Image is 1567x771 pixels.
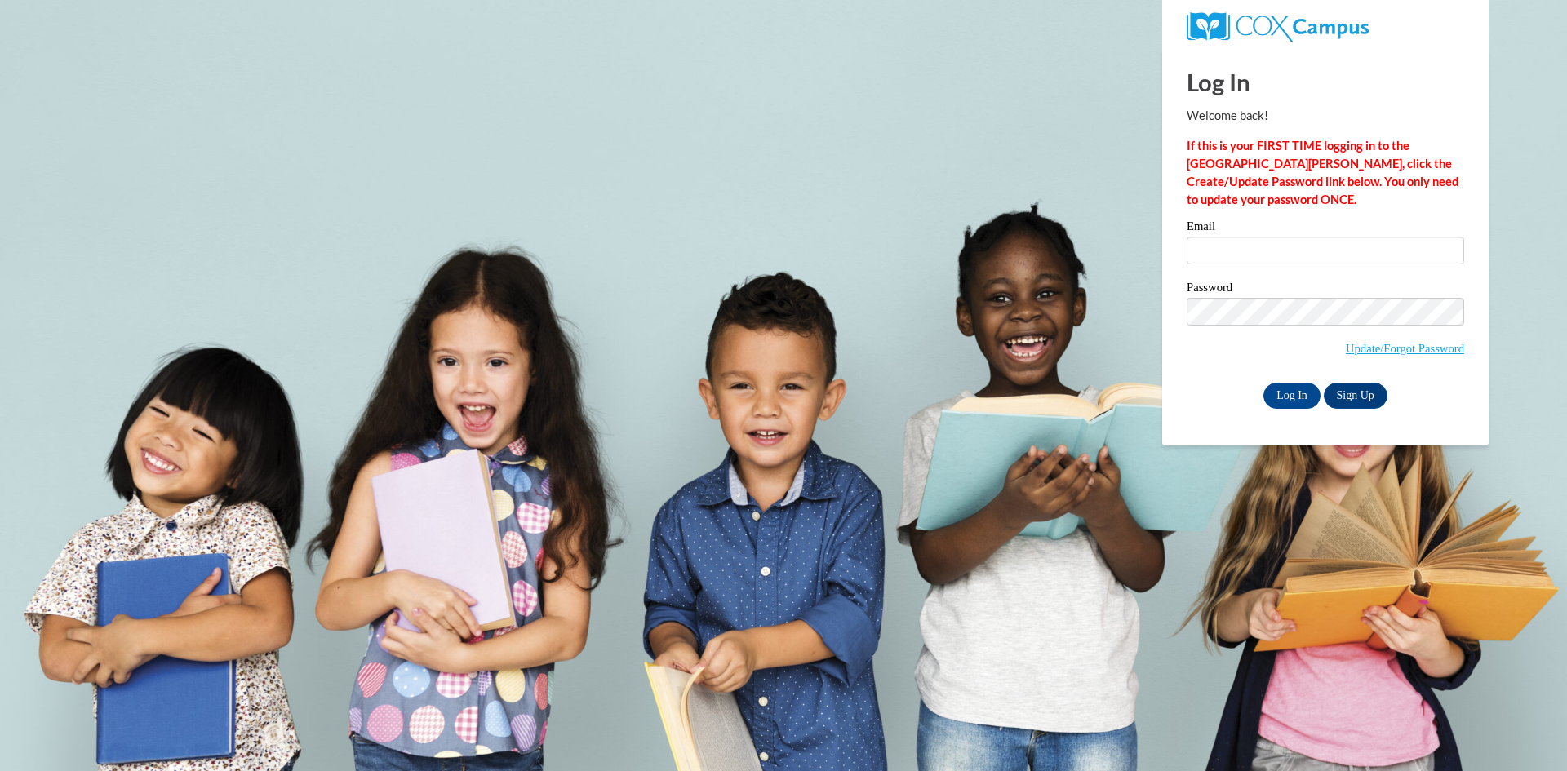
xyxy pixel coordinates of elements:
[1324,383,1387,409] a: Sign Up
[1187,12,1369,42] img: COX Campus
[1187,281,1464,298] label: Password
[1187,19,1369,33] a: COX Campus
[1187,107,1464,125] p: Welcome back!
[1346,342,1464,355] a: Update/Forgot Password
[1263,383,1321,409] input: Log In
[1187,65,1464,99] h1: Log In
[1187,139,1458,206] strong: If this is your FIRST TIME logging in to the [GEOGRAPHIC_DATA][PERSON_NAME], click the Create/Upd...
[1187,220,1464,237] label: Email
